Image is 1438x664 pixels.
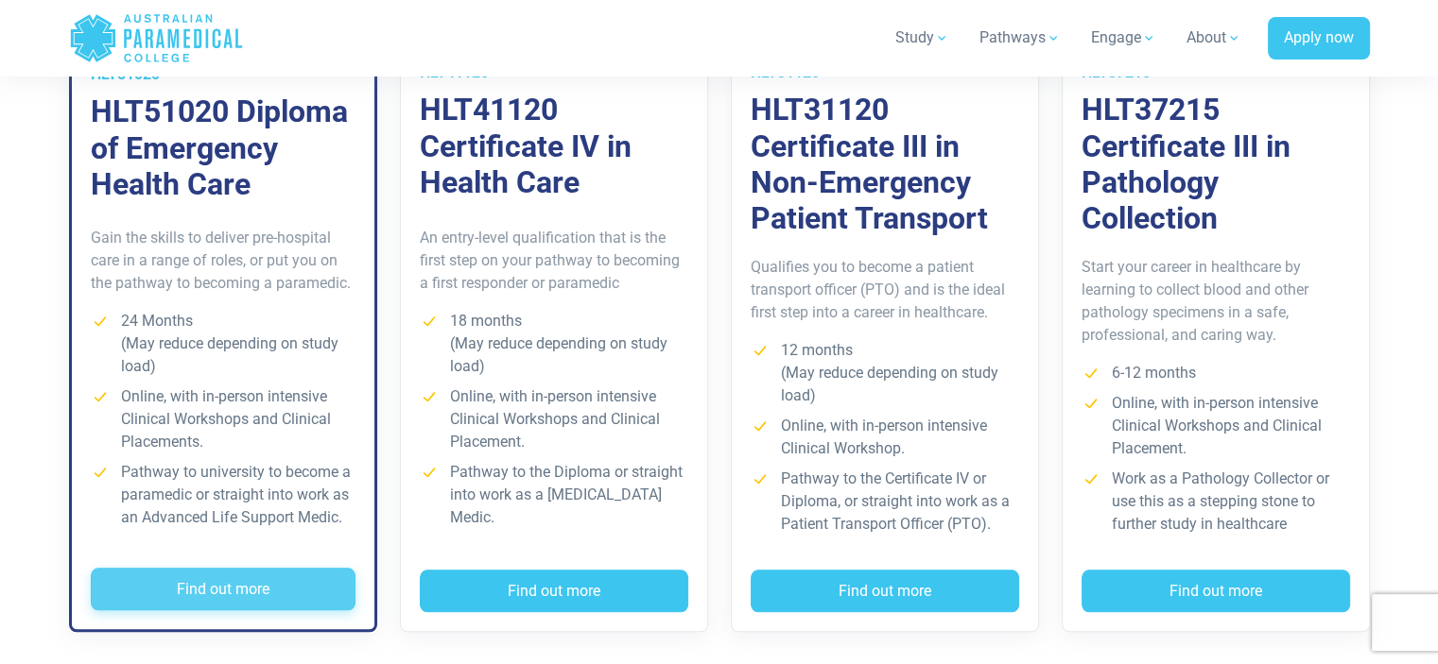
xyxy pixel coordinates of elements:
[420,570,688,613] button: Find out more
[1082,570,1350,613] button: Find out more
[731,42,1039,632] a: HLT31120 HLT31120 Certificate III in Non-Emergency Patient Transport Qualifies you to become a pa...
[1082,362,1350,384] li: 6-12 months
[69,42,377,632] a: Most popular HLT51020 HLT51020 Diploma of Emergency Health Care Gain the skills to deliver pre-ho...
[91,461,355,529] li: Pathway to university to become a paramedic or straight into work as an Advanced Life Support Medic.
[751,415,1019,460] li: Online, with in-person intensive Clinical Workshop.
[91,385,355,453] li: Online, with in-person intensive Clinical Workshops and Clinical Placements.
[400,42,708,632] a: HLT41120 HLT41120 Certificate IV in Health Care An entry-level qualification that is the first st...
[751,468,1019,536] li: Pathway to the Certificate IV or Diploma, or straight into work as a Patient Transport Officer (P...
[1062,42,1370,632] a: HLT37215 HLT37215 Certificate III in Pathology Collection Start your career in healthcare by lear...
[91,310,355,378] li: 24 Months (May reduce depending on study load)
[1082,468,1350,536] li: Work as a Pathology Collector or use this as a stepping stone to further study in healthcare
[1082,92,1350,237] h3: HLT37215 Certificate III in Pathology Collection
[420,385,688,453] li: Online, with in-person intensive Clinical Workshops and Clinical Placement.
[1082,256,1350,347] p: Start your career in healthcare by learning to collect blood and other pathology specimens in a s...
[91,94,355,202] h3: HLT51020 Diploma of Emergency Health Care
[91,568,355,611] button: Find out more
[420,92,688,200] h3: HLT41120 Certificate IV in Health Care
[751,339,1019,407] li: 12 months (May reduce depending on study load)
[1082,392,1350,460] li: Online, with in-person intensive Clinical Workshops and Clinical Placement.
[420,461,688,529] li: Pathway to the Diploma or straight into work as a [MEDICAL_DATA] Medic.
[751,92,1019,237] h3: HLT31120 Certificate III in Non-Emergency Patient Transport
[751,256,1019,324] p: Qualifies you to become a patient transport officer (PTO) and is the ideal first step into a care...
[751,570,1019,613] button: Find out more
[420,310,688,378] li: 18 months (May reduce depending on study load)
[420,227,688,295] p: An entry-level qualification that is the first step on your pathway to becoming a first responder...
[91,227,355,295] p: Gain the skills to deliver pre-hospital care in a range of roles, or put you on the pathway to be...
